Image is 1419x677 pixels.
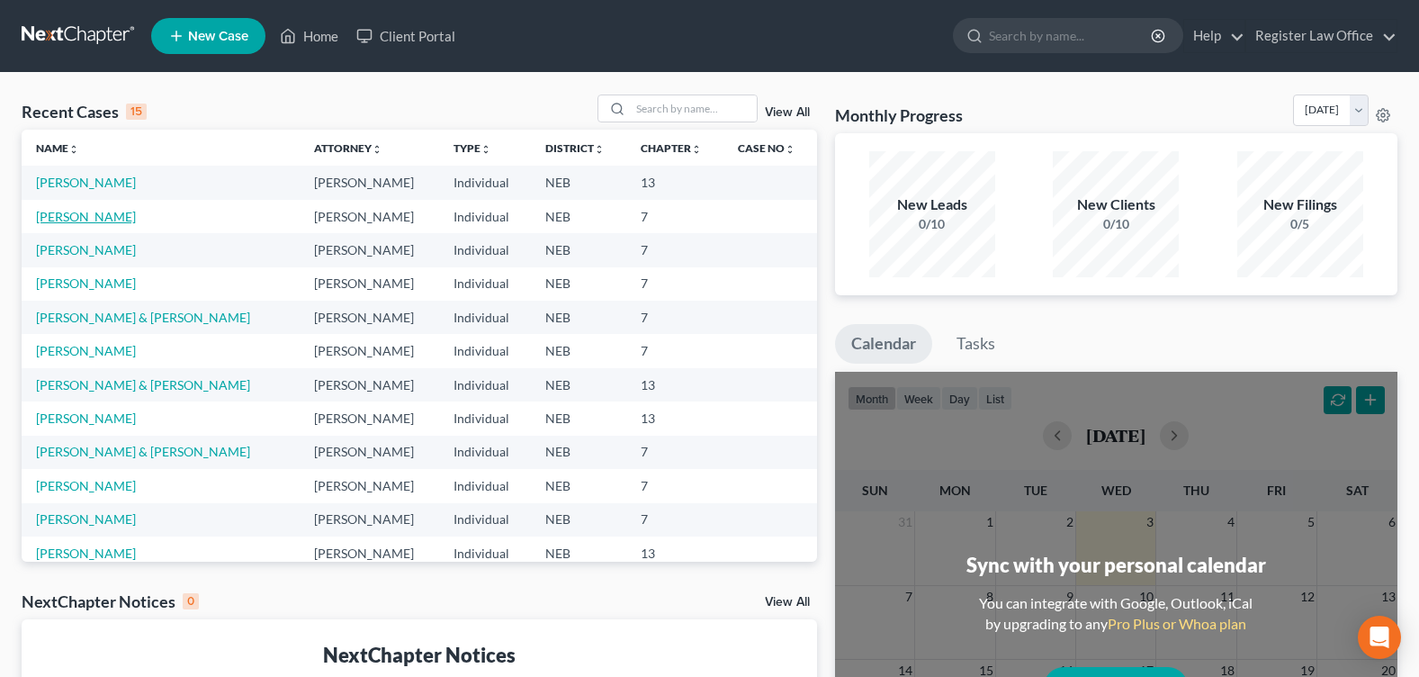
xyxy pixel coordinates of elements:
[22,101,147,122] div: Recent Cases
[1237,194,1363,215] div: New Filings
[126,104,147,120] div: 15
[1108,615,1246,632] a: Pro Plus or Whoa plan
[631,95,757,122] input: Search by name...
[765,106,810,119] a: View All
[36,444,250,459] a: [PERSON_NAME] & [PERSON_NAME]
[626,436,723,469] td: 7
[626,200,723,233] td: 7
[626,537,723,570] td: 13
[545,141,605,155] a: Districtunfold_more
[626,503,723,537] td: 7
[439,233,531,266] td: Individual
[531,334,626,367] td: NEB
[626,334,723,367] td: 7
[300,402,439,435] td: [PERSON_NAME]
[314,141,382,155] a: Attorneyunfold_more
[271,20,347,52] a: Home
[372,144,382,155] i: unfold_more
[300,301,439,334] td: [PERSON_NAME]
[531,503,626,537] td: NEB
[972,593,1260,635] div: You can integrate with Google, Outlook, iCal by upgrading to any
[626,267,723,301] td: 7
[531,301,626,334] td: NEB
[531,402,626,435] td: NEB
[300,166,439,199] td: [PERSON_NAME]
[300,233,439,266] td: [PERSON_NAME]
[531,200,626,233] td: NEB
[36,343,136,358] a: [PERSON_NAME]
[989,19,1154,52] input: Search by name...
[300,200,439,233] td: [PERSON_NAME]
[439,267,531,301] td: Individual
[439,166,531,199] td: Individual
[439,436,531,469] td: Individual
[626,469,723,502] td: 7
[36,209,136,224] a: [PERSON_NAME]
[1246,20,1397,52] a: Register Law Office
[22,591,199,612] div: NextChapter Notices
[531,166,626,199] td: NEB
[785,144,795,155] i: unfold_more
[347,20,464,52] a: Client Portal
[36,511,136,527] a: [PERSON_NAME]
[36,242,136,257] a: [PERSON_NAME]
[300,368,439,402] td: [PERSON_NAME]
[531,267,626,301] td: NEB
[439,200,531,233] td: Individual
[869,194,995,215] div: New Leads
[531,368,626,402] td: NEB
[531,233,626,266] td: NEB
[480,144,491,155] i: unfold_more
[531,469,626,502] td: NEB
[439,503,531,537] td: Individual
[454,141,491,155] a: Typeunfold_more
[36,141,79,155] a: Nameunfold_more
[36,641,803,669] div: NextChapter Notices
[183,593,199,609] div: 0
[439,301,531,334] td: Individual
[439,334,531,367] td: Individual
[835,324,932,364] a: Calendar
[188,30,248,43] span: New Case
[1184,20,1244,52] a: Help
[869,215,995,233] div: 0/10
[36,275,136,291] a: [PERSON_NAME]
[966,551,1266,579] div: Sync with your personal calendar
[300,537,439,570] td: [PERSON_NAME]
[300,436,439,469] td: [PERSON_NAME]
[36,546,136,561] a: [PERSON_NAME]
[626,301,723,334] td: 7
[36,175,136,190] a: [PERSON_NAME]
[439,469,531,502] td: Individual
[1237,215,1363,233] div: 0/5
[36,310,250,325] a: [PERSON_NAME] & [PERSON_NAME]
[68,144,79,155] i: unfold_more
[835,104,963,126] h3: Monthly Progress
[439,368,531,402] td: Individual
[626,233,723,266] td: 7
[641,141,702,155] a: Chapterunfold_more
[1053,215,1179,233] div: 0/10
[1358,616,1401,659] div: Open Intercom Messenger
[691,144,702,155] i: unfold_more
[439,537,531,570] td: Individual
[36,377,250,393] a: [PERSON_NAME] & [PERSON_NAME]
[594,144,605,155] i: unfold_more
[36,411,136,426] a: [PERSON_NAME]
[300,267,439,301] td: [PERSON_NAME]
[531,436,626,469] td: NEB
[765,596,810,609] a: View All
[36,478,136,493] a: [PERSON_NAME]
[1053,194,1179,215] div: New Clients
[300,334,439,367] td: [PERSON_NAME]
[626,368,723,402] td: 13
[300,469,439,502] td: [PERSON_NAME]
[626,402,723,435] td: 13
[531,537,626,570] td: NEB
[738,141,795,155] a: Case Nounfold_more
[626,166,723,199] td: 13
[300,503,439,537] td: [PERSON_NAME]
[439,402,531,435] td: Individual
[940,324,1011,364] a: Tasks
